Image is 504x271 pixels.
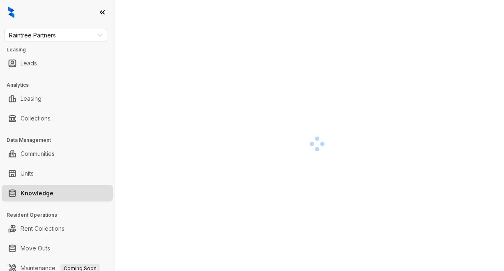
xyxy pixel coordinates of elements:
li: Rent Collections [2,220,113,237]
a: Knowledge [21,185,53,202]
li: Units [2,165,113,182]
li: Collections [2,110,113,127]
h3: Leasing [7,46,115,53]
a: Communities [21,146,55,162]
li: Communities [2,146,113,162]
a: Leads [21,55,37,72]
a: Move Outs [21,240,50,257]
li: Leads [2,55,113,72]
h3: Data Management [7,137,115,144]
a: Units [21,165,34,182]
a: Rent Collections [21,220,64,237]
a: Collections [21,110,51,127]
h3: Analytics [7,81,115,89]
li: Knowledge [2,185,113,202]
li: Leasing [2,90,113,107]
span: Raintree Partners [9,29,102,42]
a: Leasing [21,90,41,107]
h3: Resident Operations [7,211,115,219]
li: Move Outs [2,240,113,257]
img: logo [8,7,14,18]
